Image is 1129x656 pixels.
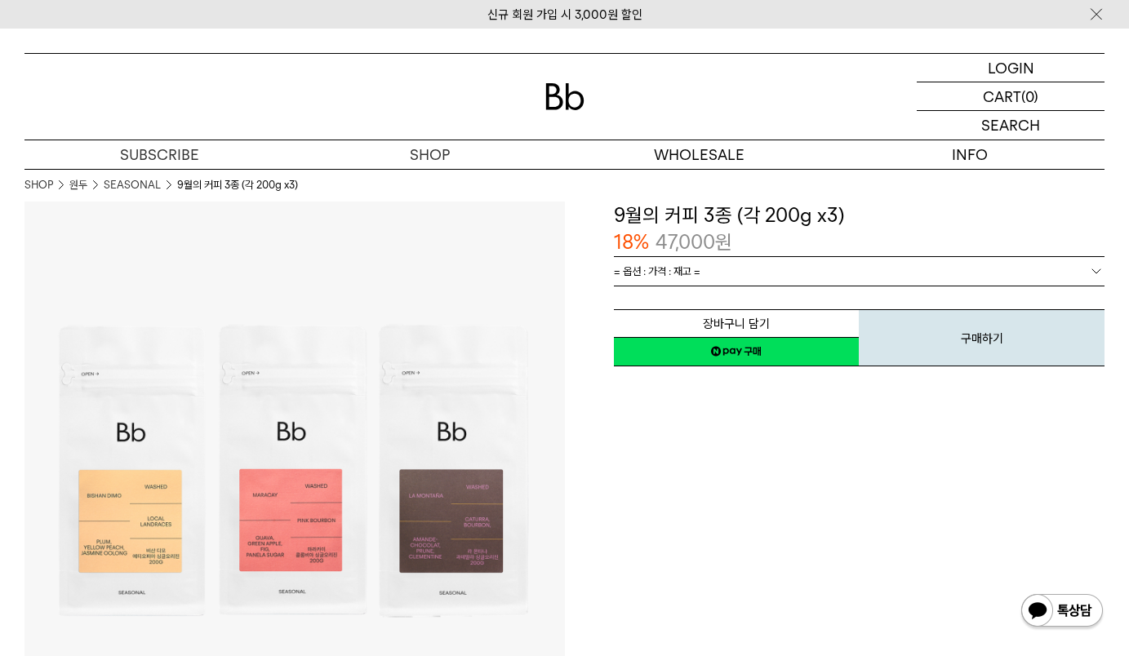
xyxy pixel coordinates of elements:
[983,82,1021,110] p: CART
[1021,82,1038,110] p: (0)
[715,230,732,254] span: 원
[988,54,1034,82] p: LOGIN
[981,111,1040,140] p: SEARCH
[545,83,585,110] img: 로고
[656,228,732,256] p: 47,000
[614,202,1105,229] h3: 9월의 커피 3종 (각 200g x3)
[859,309,1105,366] button: 구매하기
[104,177,161,193] a: SEASONAL
[614,228,649,256] p: 18%
[295,140,565,169] a: SHOP
[565,140,835,169] p: WHOLESALE
[614,337,860,366] a: 새창
[917,54,1105,82] a: LOGIN
[917,82,1105,111] a: CART (0)
[834,140,1105,169] p: INFO
[487,7,642,22] a: 신규 회원 가입 시 3,000원 할인
[24,140,295,169] a: SUBSCRIBE
[614,309,860,338] button: 장바구니 담기
[24,177,53,193] a: SHOP
[614,257,700,286] span: = 옵션 : 가격 : 재고 =
[177,177,298,193] li: 9월의 커피 3종 (각 200g x3)
[1020,592,1105,632] img: 카카오톡 채널 1:1 채팅 버튼
[69,177,87,193] a: 원두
